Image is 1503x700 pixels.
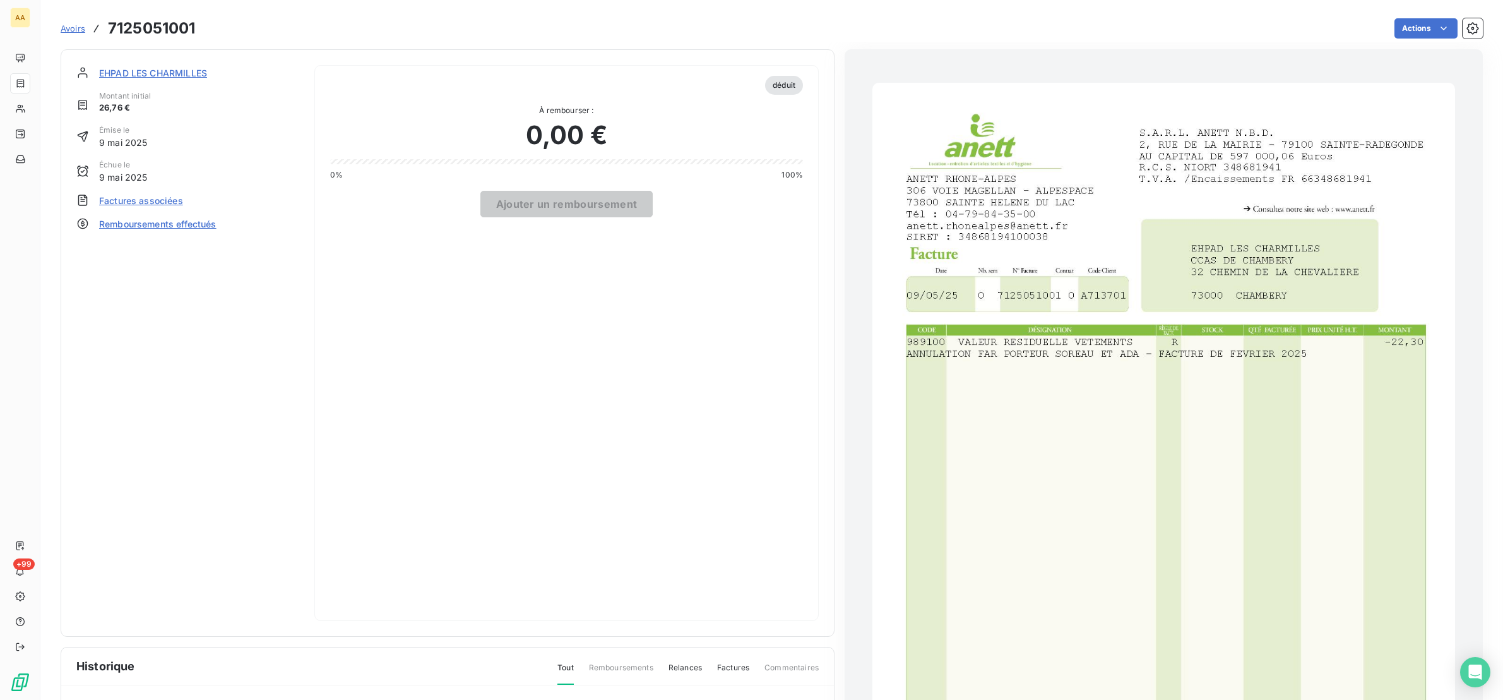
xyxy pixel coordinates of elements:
button: Ajouter un remboursement [480,191,653,217]
button: Actions [1394,18,1458,39]
span: Historique [76,658,135,675]
span: À rembourser : [330,105,803,116]
span: Remboursements [589,662,653,684]
span: 9 mai 2025 [99,136,148,149]
span: Relances [668,662,702,684]
span: EHPAD LES CHARMILLES [99,66,207,80]
span: 0,00 € [526,116,607,154]
h3: 7125051001 [108,17,196,40]
span: 0% [330,169,343,181]
span: +99 [13,558,35,570]
span: Échue le [99,159,148,171]
span: Émise le [99,124,148,136]
span: déduit [765,76,803,95]
span: Factures associées [99,194,183,207]
span: Remboursements effectués [99,217,217,231]
span: Avoirs [61,23,85,33]
span: 26,76 € [99,102,151,114]
span: Commentaires [764,662,819,684]
div: AA [10,8,30,28]
span: 9 mai 2025 [99,171,148,184]
span: 100% [781,169,803,181]
a: Avoirs [61,22,85,35]
span: Factures [717,662,749,684]
img: Logo LeanPay [10,672,30,692]
span: Tout [557,662,574,685]
div: Open Intercom Messenger [1460,657,1490,687]
span: Montant initial [99,90,151,102]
